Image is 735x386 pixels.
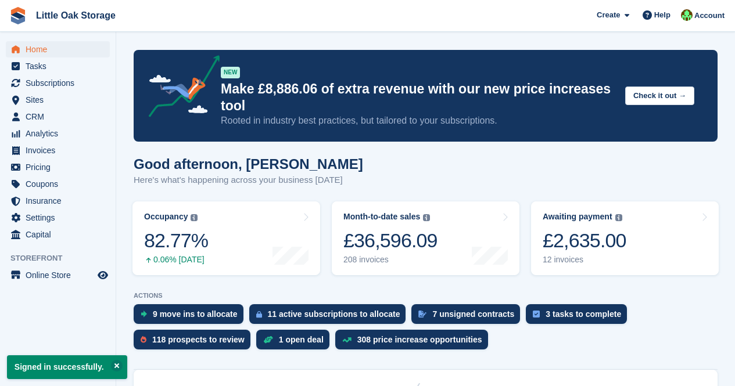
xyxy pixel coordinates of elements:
[144,212,188,222] div: Occupancy
[6,41,110,57] a: menu
[152,335,245,344] div: 118 prospects to review
[26,92,95,108] span: Sites
[134,304,249,330] a: 9 move ins to allocate
[153,309,238,319] div: 9 move ins to allocate
[134,174,363,187] p: Here's what's happening across your business [DATE]
[26,58,95,74] span: Tasks
[139,55,220,121] img: price-adjustments-announcement-icon-8257ccfd72463d97f412b2fc003d46551f7dbcb40ab6d574587a9cd5c0d94...
[6,92,110,108] a: menu
[6,58,110,74] a: menu
[681,9,693,21] img: Michael Aujla
[26,193,95,209] span: Insurance
[423,214,430,221] img: icon-info-grey-7440780725fd019a000dd9b08b2336e03edf1995a4989e88bcd33f0948082b44.svg
[6,142,110,158] a: menu
[26,142,95,158] span: Invoices
[343,212,420,222] div: Month-to-date sales
[533,311,540,318] img: task-75834270c22a3079a89374b754ae025e5fb1db73e45f91037f5363f120a921f8.svg
[144,255,208,265] div: 0.06% [DATE]
[221,114,616,127] p: Rooted in industry best practices, but tailored to your subscriptions.
[6,226,110,243] a: menu
[6,267,110,283] a: menu
[432,309,514,319] div: 7 unsigned contracts
[134,292,718,300] p: ACTIONS
[526,304,633,330] a: 3 tasks to complete
[531,201,719,275] a: Awaiting payment £2,635.00 12 invoices
[6,193,110,209] a: menu
[625,86,694,106] button: Check it out →
[615,214,622,221] img: icon-info-grey-7440780725fd019a000dd9b08b2336e03edf1995a4989e88bcd33f0948082b44.svg
[357,335,482,344] div: 308 price increase opportunities
[10,252,116,264] span: Storefront
[6,176,110,192] a: menu
[6,210,110,226] a: menu
[134,156,363,172] h1: Good afternoon, [PERSON_NAME]
[134,330,256,355] a: 118 prospects to review
[256,330,335,355] a: 1 open deal
[26,226,95,243] span: Capital
[332,201,519,275] a: Month-to-date sales £36,596.09 208 invoices
[342,337,352,342] img: price_increase_opportunities-93ffe204e8149a01c8c9dc8f82e8f89637d9d84a8eef4429ea346261dce0b2c0.svg
[6,109,110,125] a: menu
[26,41,95,57] span: Home
[418,311,426,318] img: contract_signature_icon-13c848040528278c33f63329250d36e43548de30e8caae1d1a13099fd9432cc5.svg
[335,330,494,355] a: 308 price increase opportunities
[268,309,400,319] div: 11 active subscriptions to allocate
[597,9,620,21] span: Create
[191,214,198,221] img: icon-info-grey-7440780725fd019a000dd9b08b2336e03edf1995a4989e88bcd33f0948082b44.svg
[96,268,110,282] a: Preview store
[256,311,262,318] img: active_subscription_to_allocate_icon-d502201f5373d7db506a760aba3b589e785aa758c864c3986d89f69b8ff3...
[26,75,95,91] span: Subscriptions
[6,159,110,175] a: menu
[543,212,612,222] div: Awaiting payment
[343,229,438,252] div: £36,596.09
[263,336,273,344] img: deal-1b604bf984904fb50ccaf53a9ad4b4a5d6e5aea283cecdc64d6e3604feb123c2.svg
[26,125,95,142] span: Analytics
[221,67,240,78] div: NEW
[411,304,526,330] a: 7 unsigned contracts
[546,309,621,319] div: 3 tasks to complete
[654,9,671,21] span: Help
[141,311,147,318] img: move_ins_to_allocate_icon-fdf77a2bb77ea45bf5b3d319d69a93e2d87916cf1d5bf7949dd705db3b84f3ca.svg
[26,159,95,175] span: Pricing
[694,10,725,21] span: Account
[6,75,110,91] a: menu
[221,81,616,114] p: Make £8,886.06 of extra revenue with our new price increases tool
[26,176,95,192] span: Coupons
[543,255,626,265] div: 12 invoices
[26,267,95,283] span: Online Store
[26,109,95,125] span: CRM
[6,125,110,142] a: menu
[543,229,626,252] div: £2,635.00
[144,229,208,252] div: 82.77%
[141,336,146,343] img: prospect-51fa495bee0391a8d652442698ab0144808aea92771e9ea1ae160a38d050c398.svg
[279,335,324,344] div: 1 open deal
[249,304,412,330] a: 11 active subscriptions to allocate
[26,210,95,226] span: Settings
[7,355,127,379] p: Signed in successfully.
[343,255,438,265] div: 208 invoices
[132,201,320,275] a: Occupancy 82.77% 0.06% [DATE]
[31,6,120,25] a: Little Oak Storage
[9,7,27,24] img: stora-icon-8386f47178a22dfd0bd8f6a31ec36ba5ce8667c1dd55bd0f319d3a0aa187defe.svg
